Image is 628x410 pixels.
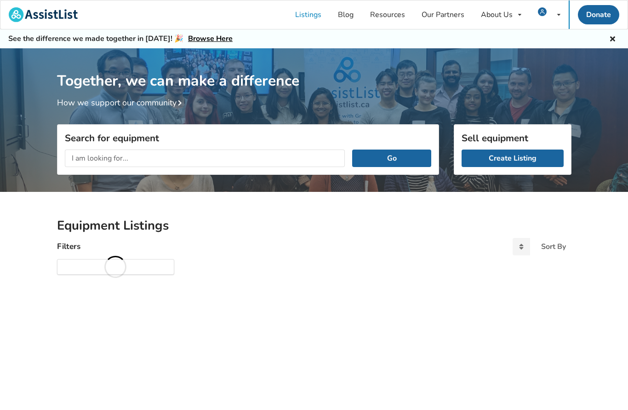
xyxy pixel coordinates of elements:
a: Listings [287,0,330,29]
h2: Equipment Listings [57,218,571,234]
img: user icon [538,7,547,16]
a: Create Listing [462,150,564,167]
button: Go [352,150,431,167]
h5: See the difference we made together in [DATE]! 🎉 [8,34,233,44]
img: assistlist-logo [9,7,78,22]
div: About Us [481,11,513,18]
a: Our Partners [413,0,473,29]
a: Donate [578,5,619,24]
a: How we support our community [57,97,186,108]
div: Sort By [541,243,566,250]
h4: Filters [57,241,80,252]
a: Browse Here [188,34,233,44]
h3: Sell equipment [462,132,564,144]
input: I am looking for... [65,150,345,167]
a: Blog [330,0,362,29]
h3: Search for equipment [65,132,431,144]
h1: Together, we can make a difference [57,48,571,90]
a: Resources [362,0,413,29]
